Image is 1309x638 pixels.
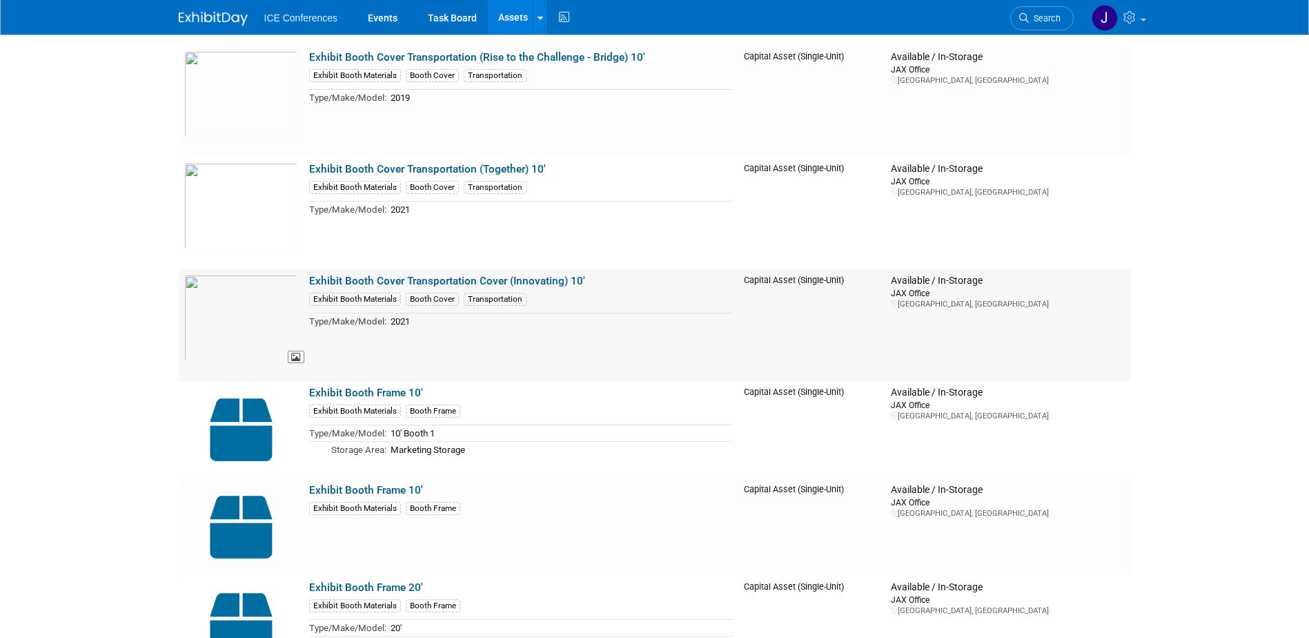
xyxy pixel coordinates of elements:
[309,181,401,194] div: Exhibit Booth Materials
[891,508,1125,519] div: [GEOGRAPHIC_DATA], [GEOGRAPHIC_DATA]
[309,202,386,217] td: Type/Make/Model:
[309,293,401,306] div: Exhibit Booth Materials
[1092,5,1118,31] img: Jessica Villanueva
[406,181,459,194] div: Booth Cover
[309,620,386,637] td: Type/Make/Model:
[738,381,886,478] td: Capital Asset (Single-Unit)
[891,175,1125,187] div: JAX Office
[738,157,886,269] td: Capital Asset (Single-Unit)
[406,599,460,612] div: Booth Frame
[891,299,1125,309] div: [GEOGRAPHIC_DATA], [GEOGRAPHIC_DATA]
[386,202,733,217] td: 2021
[386,620,733,637] td: 20'
[738,46,886,157] td: Capital Asset (Single-Unit)
[891,606,1125,616] div: [GEOGRAPHIC_DATA], [GEOGRAPHIC_DATA]
[309,313,386,329] td: Type/Make/Model:
[386,441,733,457] td: Marketing Storage
[738,478,886,576] td: Capital Asset (Single-Unit)
[184,387,298,473] img: Capital-Asset-Icon-2.png
[891,51,1125,64] div: Available / In-Storage
[891,411,1125,421] div: [GEOGRAPHIC_DATA], [GEOGRAPHIC_DATA]
[309,502,401,515] div: Exhibit Booth Materials
[386,425,733,442] td: 10' Booth 1
[386,313,733,329] td: 2021
[891,496,1125,508] div: JAX Office
[738,269,886,381] td: Capital Asset (Single-Unit)
[891,387,1125,399] div: Available / In-Storage
[309,599,401,612] div: Exhibit Booth Materials
[264,12,338,23] span: ICE Conferences
[891,594,1125,606] div: JAX Office
[406,502,460,515] div: Booth Frame
[179,12,248,26] img: ExhibitDay
[464,69,526,82] div: Transportation
[406,293,459,306] div: Booth Cover
[891,484,1125,496] div: Available / In-Storage
[386,90,733,106] td: 2019
[891,287,1125,299] div: JAX Office
[309,163,546,175] a: Exhibit Booth Cover Transportation (Together) 10'
[309,275,585,287] a: Exhibit Booth Cover Transportation Cover (Innovating) 10'
[1029,13,1061,23] span: Search
[406,405,460,418] div: Booth Frame
[891,163,1125,175] div: Available / In-Storage
[891,399,1125,411] div: JAX Office
[309,69,401,82] div: Exhibit Booth Materials
[309,405,401,418] div: Exhibit Booth Materials
[464,293,526,306] div: Transportation
[891,64,1125,75] div: JAX Office
[309,581,423,594] a: Exhibit Booth Frame 20'
[309,51,645,64] a: Exhibit Booth Cover Transportation (Rise to the Challenge - Bridge) 10'
[891,275,1125,287] div: Available / In-Storage
[331,445,386,455] span: Storage Area:
[288,351,304,364] span: View Asset Image
[406,69,459,82] div: Booth Cover
[1010,6,1074,30] a: Search
[309,484,423,496] a: Exhibit Booth Frame 10'
[891,581,1125,594] div: Available / In-Storage
[891,75,1125,86] div: [GEOGRAPHIC_DATA], [GEOGRAPHIC_DATA]
[309,425,386,442] td: Type/Make/Model:
[464,181,526,194] div: Transportation
[309,90,386,106] td: Type/Make/Model:
[309,387,423,399] a: Exhibit Booth Frame 10'
[891,187,1125,197] div: [GEOGRAPHIC_DATA], [GEOGRAPHIC_DATA]
[184,484,298,570] img: Capital-Asset-Icon-2.png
